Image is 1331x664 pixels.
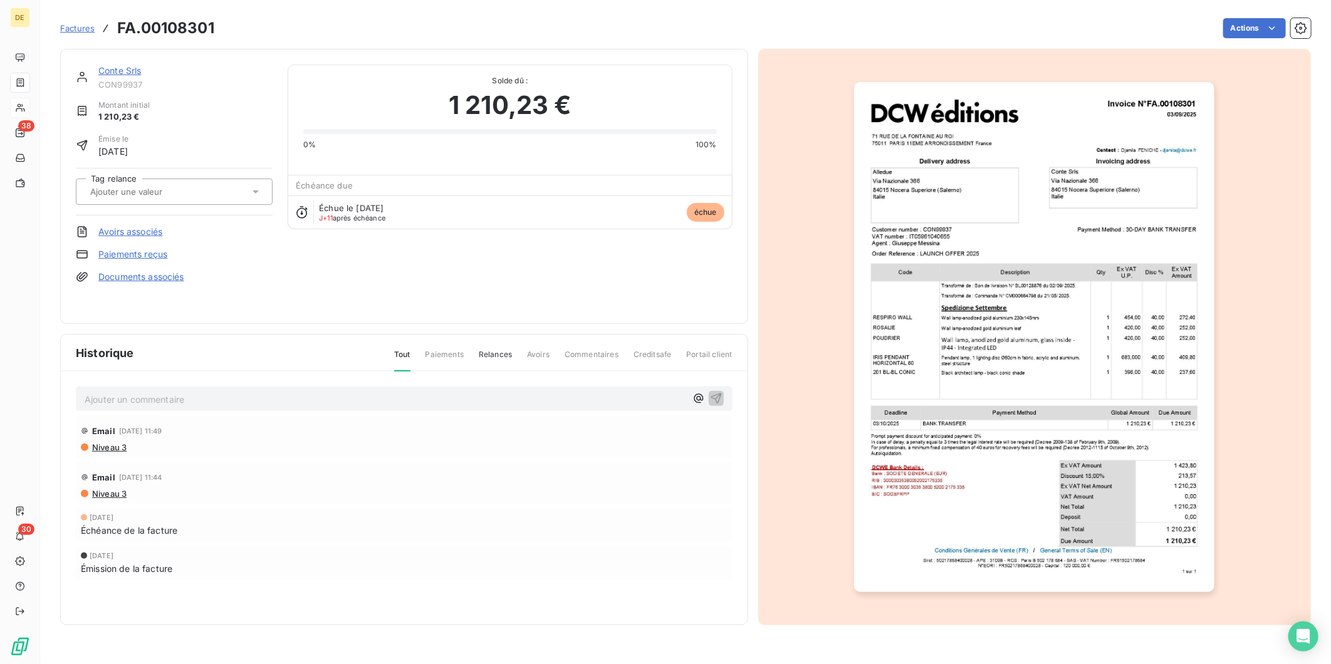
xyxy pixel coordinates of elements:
[117,17,214,39] h3: FA.00108301
[81,562,172,575] span: Émission de la facture
[91,442,127,452] span: Niveau 3
[60,22,95,34] a: Factures
[854,82,1214,592] img: invoice_thumbnail
[449,86,572,124] span: 1 210,23 €
[91,489,127,499] span: Niveau 3
[98,111,150,123] span: 1 210,23 €
[1288,621,1318,651] div: Open Intercom Messenger
[319,203,384,213] span: Échue le [DATE]
[527,349,550,370] span: Avoirs
[687,203,724,222] span: échue
[98,226,162,238] a: Avoirs associés
[92,472,115,482] span: Email
[98,100,150,111] span: Montant initial
[479,349,512,370] span: Relances
[303,75,716,86] span: Solde dû :
[425,349,464,370] span: Paiements
[98,65,142,76] a: Conte Srls
[319,214,385,222] span: après échéance
[60,23,95,33] span: Factures
[119,427,162,435] span: [DATE] 11:49
[303,139,316,150] span: 0%
[76,345,134,361] span: Historique
[296,180,353,190] span: Échéance due
[90,552,113,559] span: [DATE]
[89,186,215,197] input: Ajouter une valeur
[1223,18,1286,38] button: Actions
[90,514,113,521] span: [DATE]
[98,145,128,158] span: [DATE]
[319,214,333,222] span: J+11
[98,248,167,261] a: Paiements reçus
[98,271,184,283] a: Documents associés
[10,8,30,28] div: DE
[10,636,30,656] img: Logo LeanPay
[634,349,672,370] span: Creditsafe
[696,139,717,150] span: 100%
[18,120,34,132] span: 38
[81,524,177,537] span: Échéance de la facture
[119,474,162,481] span: [DATE] 11:44
[18,524,34,535] span: 30
[92,426,115,436] span: Email
[98,80,273,90] span: CON99937
[394,349,410,371] span: Tout
[98,133,128,145] span: Émise le
[565,349,619,370] span: Commentaires
[686,349,732,370] span: Portail client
